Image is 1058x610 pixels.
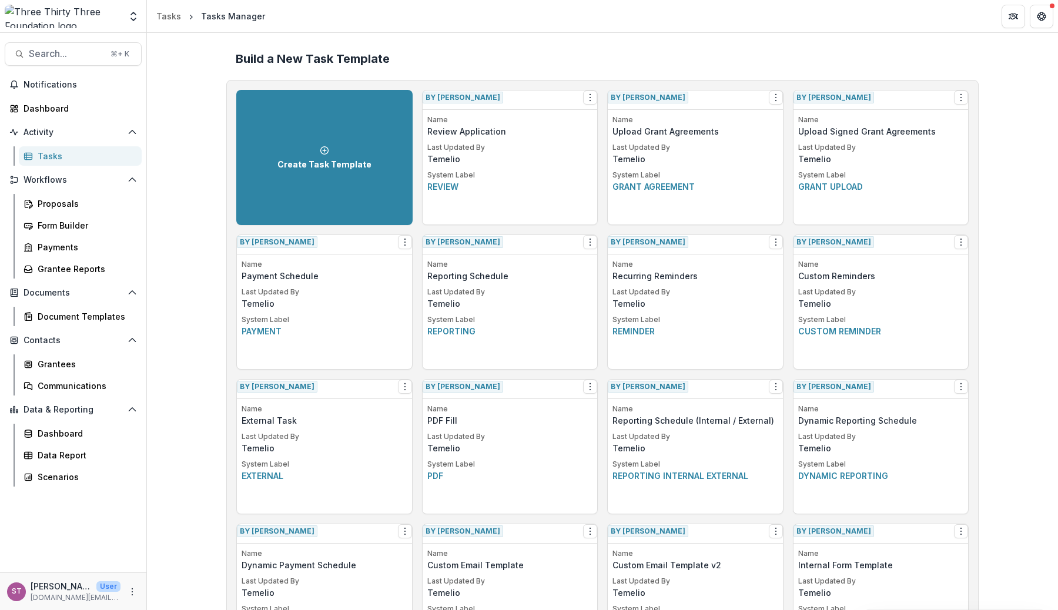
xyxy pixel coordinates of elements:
button: Options [583,524,597,538]
span: Activity [24,128,123,138]
p: Name [242,404,407,414]
p: Custom reminder [798,325,964,337]
p: Last Updated By [612,287,778,297]
p: Custom Reminders [798,270,964,282]
img: Three Thirty Three Foundation logo [5,5,120,28]
button: Open Documents [5,283,142,302]
button: Options [954,380,968,394]
p: Recurring Reminders [612,270,778,282]
span: By [PERSON_NAME] [237,525,317,537]
p: Last Updated By [427,287,593,297]
p: Payment Schedule [242,270,407,282]
button: Options [398,524,412,538]
span: Contacts [24,336,123,346]
p: Upload Signed Grant Agreements [798,125,964,138]
span: Workflows [24,175,123,185]
a: Proposals [19,194,142,213]
p: System Label [612,170,778,180]
button: Open entity switcher [125,5,142,28]
p: Name [427,115,593,125]
a: Tasks [152,8,186,25]
p: Temelio [798,442,964,454]
p: Reporting internal external [612,470,778,482]
p: Reporting Schedule [427,270,593,282]
p: Name [798,404,964,414]
p: Name [427,259,593,270]
div: Communications [38,380,132,392]
p: Dynamic Payment Schedule [242,559,407,571]
p: Last Updated By [427,431,593,442]
button: Options [769,91,783,105]
p: System Label [427,170,593,180]
p: Dynamic Reporting Schedule [798,414,964,427]
p: Temelio [612,586,778,599]
p: Temelio [427,586,593,599]
p: Last Updated By [612,142,778,153]
div: Simran test [12,588,22,595]
button: Partners [1002,5,1025,28]
p: Name [427,404,593,414]
p: Pdf [427,470,593,482]
a: Grantee Reports [19,259,142,279]
a: Grantees [19,354,142,374]
p: External [242,470,407,482]
div: Grantees [38,358,132,370]
span: Notifications [24,80,137,90]
button: Options [769,380,783,394]
p: Name [612,548,778,559]
span: Search... [29,48,103,59]
p: Last Updated By [798,142,964,153]
button: Open Workflows [5,170,142,189]
p: Reporting Schedule (Internal / External) [612,414,778,427]
span: By [PERSON_NAME] [793,236,874,248]
p: Payment [242,325,407,337]
span: By [PERSON_NAME] [608,236,688,248]
p: Name [798,259,964,270]
p: [PERSON_NAME] test [31,580,92,592]
p: External Task [242,414,407,427]
div: Proposals [38,197,132,210]
p: PDF Fill [427,414,593,427]
p: Grant agreement [612,180,778,193]
p: System Label [798,314,964,325]
div: Data Report [38,449,132,461]
p: Name [427,548,593,559]
p: Grant upload [798,180,964,193]
button: Open Activity [5,123,142,142]
button: Options [954,91,968,105]
button: Options [398,235,412,249]
nav: breadcrumb [152,8,270,25]
div: Scenarios [38,471,132,483]
button: Options [954,524,968,538]
button: Get Help [1030,5,1053,28]
p: Temelio [798,153,964,165]
p: Last Updated By [798,431,964,442]
p: Last Updated By [612,576,778,586]
p: Temelio [427,153,593,165]
p: System Label [242,314,407,325]
div: Form Builder [38,219,132,232]
span: By [PERSON_NAME] [608,381,688,393]
p: Last Updated By [242,431,407,442]
p: Dynamic reporting [798,470,964,482]
div: Payments [38,241,132,253]
a: Communications [19,376,142,396]
span: By [PERSON_NAME] [423,381,503,393]
p: Review [427,180,593,193]
p: Last Updated By [427,576,593,586]
p: Name [612,404,778,414]
a: Document Templates [19,307,142,326]
a: Form Builder [19,216,142,235]
p: System Label [612,314,778,325]
div: Grantee Reports [38,263,132,275]
p: [DOMAIN_NAME][EMAIL_ADDRESS][DOMAIN_NAME] [31,592,120,603]
a: Dashboard [19,424,142,443]
p: Name [242,548,407,559]
div: Document Templates [38,310,132,323]
p: Name [612,115,778,125]
h2: Build a New Task Template [236,52,969,66]
p: Review Application [427,125,593,138]
p: Name [798,548,964,559]
button: Notifications [5,75,142,94]
p: Last Updated By [612,431,778,442]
